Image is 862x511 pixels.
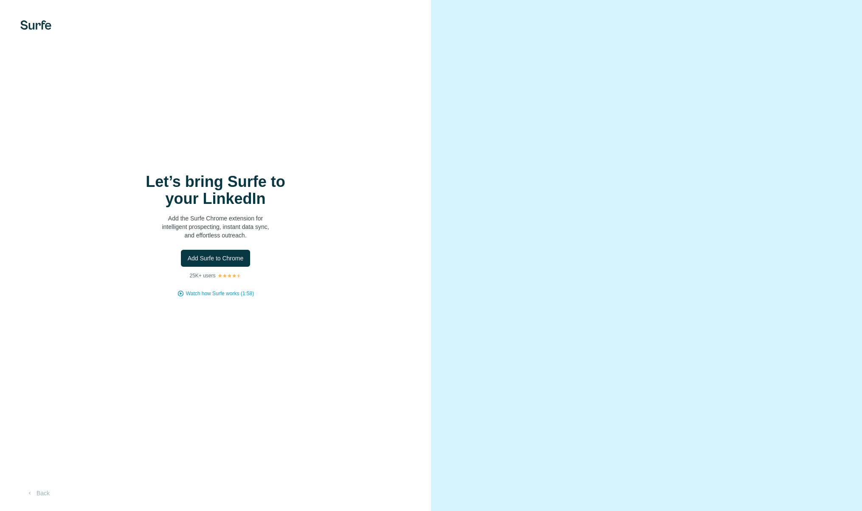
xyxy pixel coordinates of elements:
[186,290,254,297] button: Watch how Surfe works (1:58)
[188,254,244,263] span: Add Surfe to Chrome
[181,250,251,267] button: Add Surfe to Chrome
[20,486,56,501] button: Back
[189,272,215,279] p: 25K+ users
[131,214,301,240] p: Add the Surfe Chrome extension for intelligent prospecting, instant data sync, and effortless out...
[20,20,51,30] img: Surfe's logo
[217,273,242,278] img: Rating Stars
[131,173,301,207] h1: Let’s bring Surfe to your LinkedIn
